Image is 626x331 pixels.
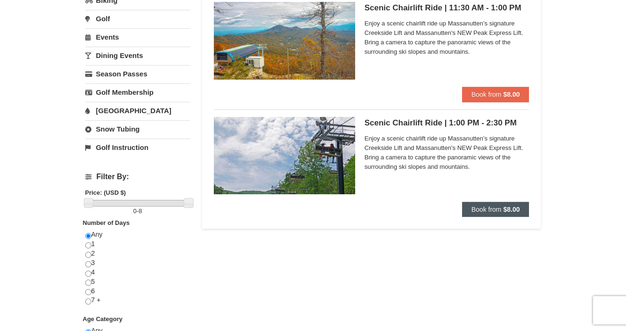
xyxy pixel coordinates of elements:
[85,65,190,83] a: Season Passes
[462,87,529,102] button: Book from $8.00
[85,139,190,156] a: Golf Instruction
[138,207,142,215] span: 8
[83,315,123,323] strong: Age Category
[472,206,502,213] span: Book from
[85,47,190,64] a: Dining Events
[85,230,190,314] div: Any 1 2 3 4 5 6 7 +
[85,83,190,101] a: Golf Membership
[365,118,529,128] h5: Scenic Chairlift Ride | 1:00 PM - 2:30 PM
[85,120,190,138] a: Snow Tubing
[462,202,529,217] button: Book from $8.00
[85,173,190,181] h4: Filter By:
[472,91,502,98] span: Book from
[83,219,130,226] strong: Number of Days
[503,91,520,98] strong: $8.00
[503,206,520,213] strong: $8.00
[85,189,126,196] strong: Price: (USD $)
[85,207,190,216] label: -
[214,117,355,194] img: 24896431-9-664d1467.jpg
[85,28,190,46] a: Events
[365,3,529,13] h5: Scenic Chairlift Ride | 11:30 AM - 1:00 PM
[365,19,529,57] span: Enjoy a scenic chairlift ride up Massanutten’s signature Creekside Lift and Massanutten's NEW Pea...
[85,102,190,119] a: [GEOGRAPHIC_DATA]
[365,134,529,172] span: Enjoy a scenic chairlift ride up Massanutten’s signature Creekside Lift and Massanutten's NEW Pea...
[133,207,137,215] span: 0
[85,10,190,27] a: Golf
[214,2,355,79] img: 24896431-13-a88f1aaf.jpg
